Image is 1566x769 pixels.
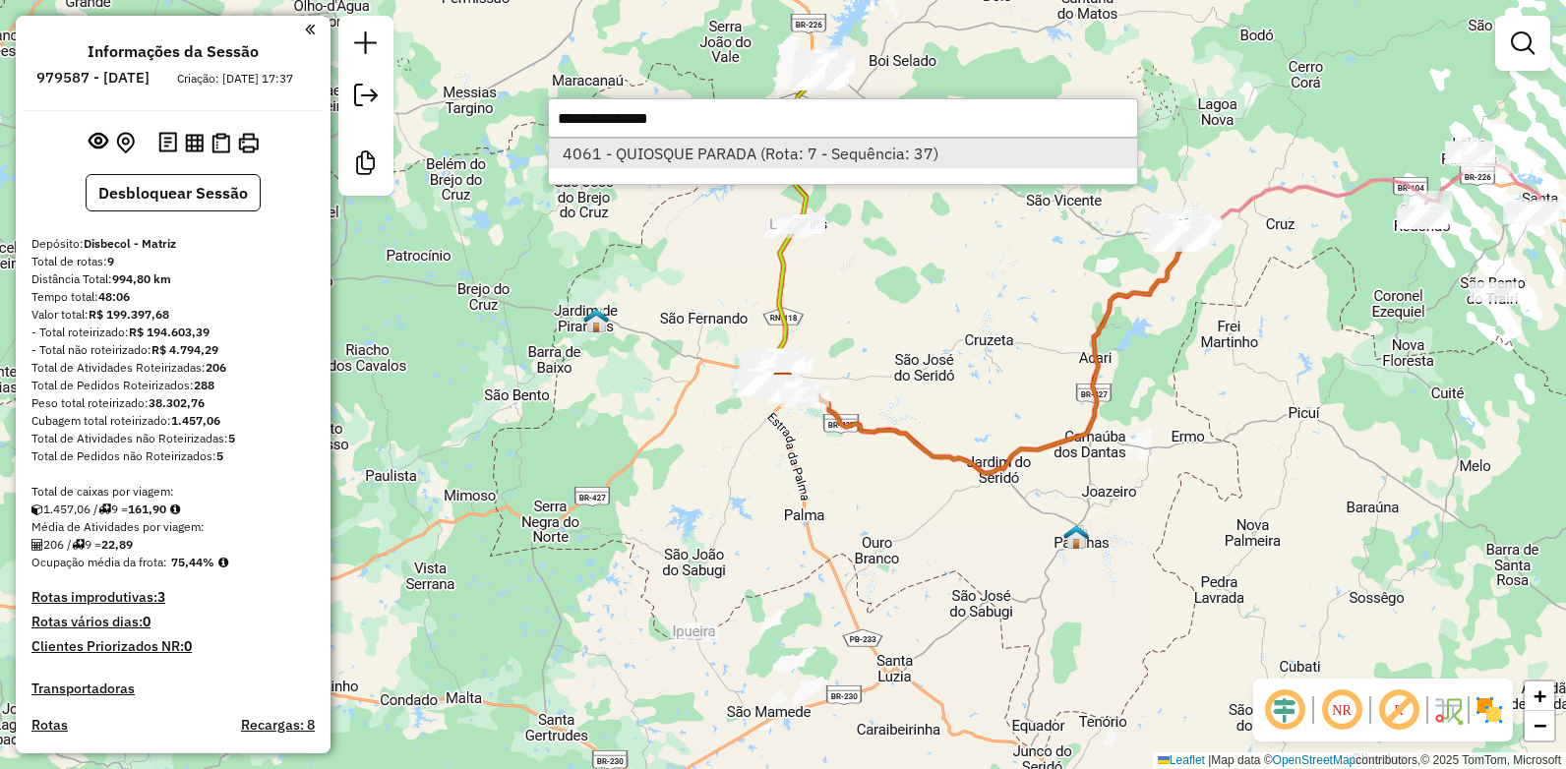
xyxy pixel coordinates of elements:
[31,589,315,606] h4: Rotas improdutivas:
[143,613,151,630] strong: 0
[36,69,150,87] h6: 979587 - [DATE]
[31,638,315,655] h4: Clientes Priorizados NR:
[89,307,169,322] strong: R$ 199.397,68
[31,253,315,270] div: Total de rotas:
[170,503,180,515] i: Meta Caixas/viagem: 1,00 Diferença: 160,90
[1318,686,1365,734] span: Ocultar NR
[31,235,315,253] div: Depósito:
[305,18,315,40] a: Clique aqui para minimizar o painel
[206,360,226,375] strong: 206
[149,395,205,410] strong: 38.302,76
[31,539,43,551] i: Total de Atividades
[98,289,130,304] strong: 48:06
[346,144,386,188] a: Criar modelo
[228,431,235,445] strong: 5
[1168,217,1193,243] img: P.A CURRAIS NOVOS
[171,413,220,428] strong: 1.457,06
[216,448,223,463] strong: 5
[1432,694,1464,726] img: Fluxo de ruas
[107,254,114,268] strong: 9
[31,518,315,536] div: Média de Atividades por viagem:
[346,24,386,68] a: Nova sessão e pesquisa
[31,614,315,630] h4: Rotas vários dias:
[31,306,315,324] div: Valor total:
[84,236,176,251] strong: Disbecol - Matriz
[31,341,315,359] div: - Total não roteirizado:
[31,288,315,306] div: Tempo total:
[98,503,111,515] i: Total de rotas
[31,501,315,518] div: 1.457,06 / 9 =
[151,342,218,357] strong: R$ 4.794,29
[31,447,315,465] div: Total de Pedidos não Roteirizados:
[1261,686,1308,734] span: Ocultar deslocamento
[1470,282,1519,302] div: Atividade não roteirizada - EMPORIO DAS BEBIDAS
[218,557,228,568] em: Média calculada utilizando a maior ocupação (%Peso ou %Cubagem) de cada rota da sessão. Rotas cro...
[1503,24,1542,63] a: Exibir filtros
[241,717,315,734] h4: Recargas: 8
[31,503,43,515] i: Cubagem total roteirizado
[31,394,315,412] div: Peso total roteirizado:
[129,325,210,339] strong: R$ 194.603,39
[88,42,259,61] h4: Informações da Sessão
[31,680,315,697] h4: Transportadoras
[1525,711,1554,740] a: Zoom out
[31,555,167,569] span: Ocupação média da frota:
[101,537,133,552] strong: 22,89
[169,70,301,88] div: Criação: [DATE] 17:37
[31,430,315,447] div: Total de Atividades não Roteirizadas:
[181,129,208,155] button: Visualizar relatório de Roteirização
[1153,752,1566,769] div: Map data © contributors,© 2025 TomTom, Microsoft
[112,271,171,286] strong: 994,80 km
[1516,200,1565,219] div: Atividade não roteirizada - OBA OBA CPF
[31,270,315,288] div: Distância Total:
[31,536,315,554] div: 206 / 9 =
[86,174,261,211] button: Desbloquear Sessão
[31,324,315,341] div: - Total roteirizado:
[128,502,166,516] strong: 161,90
[770,372,796,397] img: Disbecol - Matriz
[112,128,139,158] button: Centralizar mapa no depósito ou ponto de apoio
[208,129,234,157] button: Visualizar Romaneio
[1208,753,1211,767] span: |
[1158,753,1205,767] a: Leaflet
[31,377,315,394] div: Total de Pedidos Roteirizados:
[157,588,165,606] strong: 3
[1534,683,1546,708] span: +
[1063,524,1089,550] img: TESTE PERCURSO DROP PARELHAS
[31,359,315,377] div: Total de Atividades Roteirizadas:
[549,139,1137,168] ul: Option List
[31,717,68,734] a: Rotas
[85,127,112,158] button: Exibir sessão original
[1273,753,1356,767] a: OpenStreetMap
[184,637,192,655] strong: 0
[346,76,386,120] a: Exportar sessão
[1375,686,1422,734] span: Exibir rótulo
[72,539,85,551] i: Total de rotas
[1525,681,1554,711] a: Zoom in
[234,129,263,157] button: Imprimir Rotas
[171,555,214,569] strong: 75,44%
[154,128,181,158] button: Logs desbloquear sessão
[549,139,1137,168] li: [object Object]
[194,378,214,392] strong: 288
[670,622,719,642] div: Atividade não roteirizada - PADARIA SAO JOSE
[1474,694,1505,726] img: Exibir/Ocultar setores
[583,308,609,333] img: TESTE PERCURSO DROP JARDIM DE PIRANHAS
[1534,713,1546,738] span: −
[31,483,315,501] div: Total de caixas por viagem:
[31,412,315,430] div: Cubagem total roteirizado:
